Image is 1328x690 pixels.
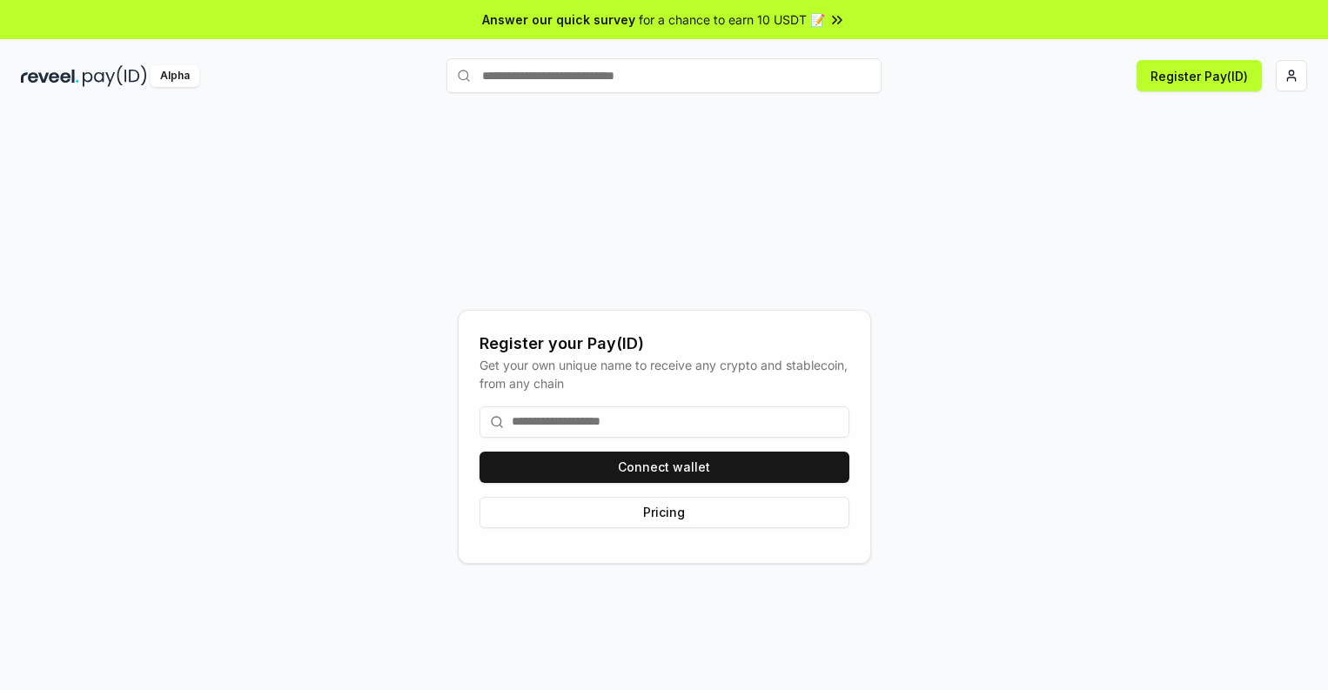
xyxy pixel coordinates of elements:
button: Register Pay(ID) [1137,60,1262,91]
button: Connect wallet [480,452,849,483]
div: Get your own unique name to receive any crypto and stablecoin, from any chain [480,356,849,392]
span: for a chance to earn 10 USDT 📝 [639,10,825,29]
button: Pricing [480,497,849,528]
img: reveel_dark [21,65,79,87]
img: pay_id [83,65,147,87]
span: Answer our quick survey [482,10,635,29]
div: Register your Pay(ID) [480,332,849,356]
div: Alpha [151,65,199,87]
